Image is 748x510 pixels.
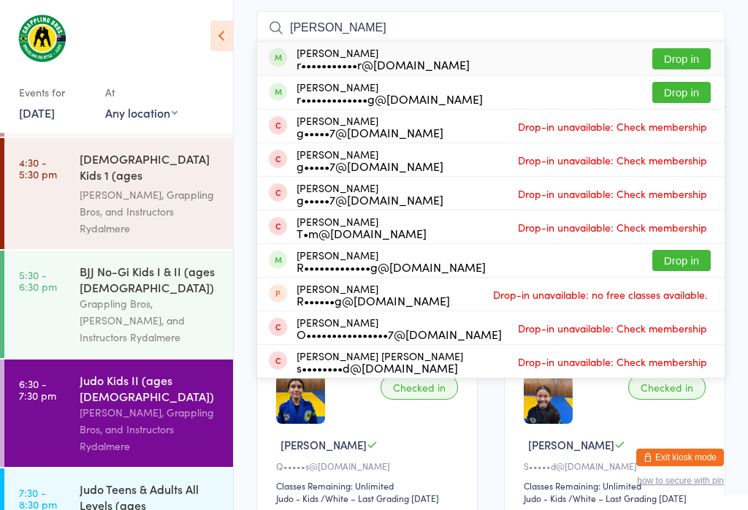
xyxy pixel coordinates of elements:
div: Events for [19,80,91,104]
a: 5:30 -6:30 pmBJJ No-Gi Kids I & II (ages [DEMOGRAPHIC_DATA])Grappling Bros, [PERSON_NAME], and In... [4,251,233,358]
button: Drop in [652,82,711,103]
div: R•••••••••••••g@[DOMAIN_NAME] [297,261,486,273]
div: [PERSON_NAME] [297,47,470,70]
span: / White – Last Grading [DATE] [568,492,687,504]
span: [PERSON_NAME] [280,437,367,452]
a: [DATE] [19,104,55,121]
div: [DEMOGRAPHIC_DATA] Kids 1 (ages [DEMOGRAPHIC_DATA]) [80,151,221,186]
span: Drop-in unavailable: no free classes available. [489,283,711,305]
div: T•m@[DOMAIN_NAME] [297,227,427,239]
div: r•••••••••••r@[DOMAIN_NAME] [297,58,470,70]
img: image1747730703.png [524,375,573,424]
div: Any location [105,104,178,121]
div: Checked in [628,375,706,400]
span: / White – Last Grading [DATE] [321,492,439,504]
div: At [105,80,178,104]
div: [PERSON_NAME] [PERSON_NAME] [297,350,463,373]
time: 6:30 - 7:30 pm [19,378,56,401]
time: 5:30 - 6:30 pm [19,269,57,292]
button: Drop in [652,48,711,69]
div: g•••••7@[DOMAIN_NAME] [297,126,443,138]
div: [PERSON_NAME] [297,148,443,172]
div: Classes Remaining: Unlimited [524,479,710,492]
button: Drop in [652,250,711,271]
div: [PERSON_NAME] [297,115,443,138]
img: image1747730655.png [276,375,325,424]
div: [PERSON_NAME], Grappling Bros, and Instructors Rydalmere [80,186,221,237]
div: g•••••7@[DOMAIN_NAME] [297,160,443,172]
a: 6:30 -7:30 pmJudo Kids II (ages [DEMOGRAPHIC_DATA])[PERSON_NAME], Grappling Bros, and Instructors... [4,359,233,467]
div: Checked in [381,375,458,400]
div: [PERSON_NAME] [297,216,427,239]
div: Judo - Kids [276,492,318,504]
div: g•••••7@[DOMAIN_NAME] [297,194,443,205]
time: 7:30 - 8:30 pm [19,487,57,510]
div: [PERSON_NAME] [297,283,450,306]
input: Search [256,11,725,45]
span: Drop-in unavailable: Check membership [514,149,711,171]
time: 4:30 - 5:30 pm [19,156,57,180]
div: R••••••g@[DOMAIN_NAME] [297,294,450,306]
div: Judo Kids II (ages [DEMOGRAPHIC_DATA]) [80,372,221,404]
div: [PERSON_NAME], Grappling Bros, and Instructors Rydalmere [80,404,221,454]
div: Judo - Kids [524,492,566,504]
div: S•••••d@[DOMAIN_NAME] [524,460,710,472]
span: Drop-in unavailable: Check membership [514,216,711,238]
div: [PERSON_NAME] [297,81,483,104]
div: Classes Remaining: Unlimited [276,479,462,492]
a: 4:30 -5:30 pm[DEMOGRAPHIC_DATA] Kids 1 (ages [DEMOGRAPHIC_DATA])[PERSON_NAME], Grappling Bros, an... [4,138,233,249]
div: O••••••••••••••••7@[DOMAIN_NAME] [297,328,502,340]
button: how to secure with pin [637,476,724,486]
div: r•••••••••••••g@[DOMAIN_NAME] [297,93,483,104]
div: [PERSON_NAME] [297,182,443,205]
img: Grappling Bros Rydalmere [15,11,69,66]
span: Drop-in unavailable: Check membership [514,351,711,373]
div: [PERSON_NAME] [297,249,486,273]
div: Grappling Bros, [PERSON_NAME], and Instructors Rydalmere [80,295,221,346]
div: Q•••••s@[DOMAIN_NAME] [276,460,462,472]
div: s••••••••d@[DOMAIN_NAME] [297,362,463,373]
span: Drop-in unavailable: Check membership [514,183,711,205]
button: Exit kiosk mode [636,449,724,466]
span: [PERSON_NAME] [528,437,614,452]
div: [PERSON_NAME] [297,316,502,340]
span: Drop-in unavailable: Check membership [514,115,711,137]
span: Drop-in unavailable: Check membership [514,317,711,339]
div: BJJ No-Gi Kids I & II (ages [DEMOGRAPHIC_DATA]) [80,263,221,295]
